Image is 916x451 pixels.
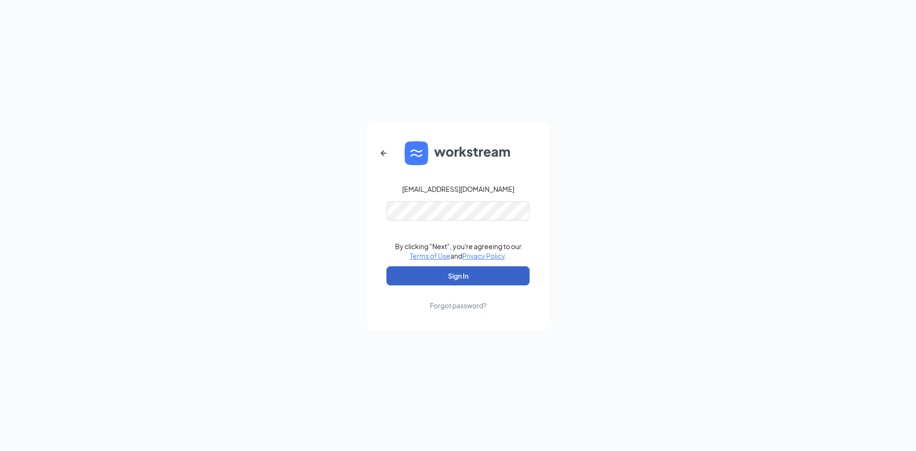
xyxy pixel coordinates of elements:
[430,285,487,310] a: Forgot password?
[378,147,389,159] svg: ArrowLeftNew
[395,241,521,261] div: By clicking "Next", you're agreeing to our and .
[405,141,511,165] img: WS logo and Workstream text
[402,184,514,194] div: [EMAIL_ADDRESS][DOMAIN_NAME]
[462,252,505,260] a: Privacy Policy
[386,266,530,285] button: Sign In
[410,252,450,260] a: Terms of Use
[372,142,395,165] button: ArrowLeftNew
[430,301,487,310] div: Forgot password?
